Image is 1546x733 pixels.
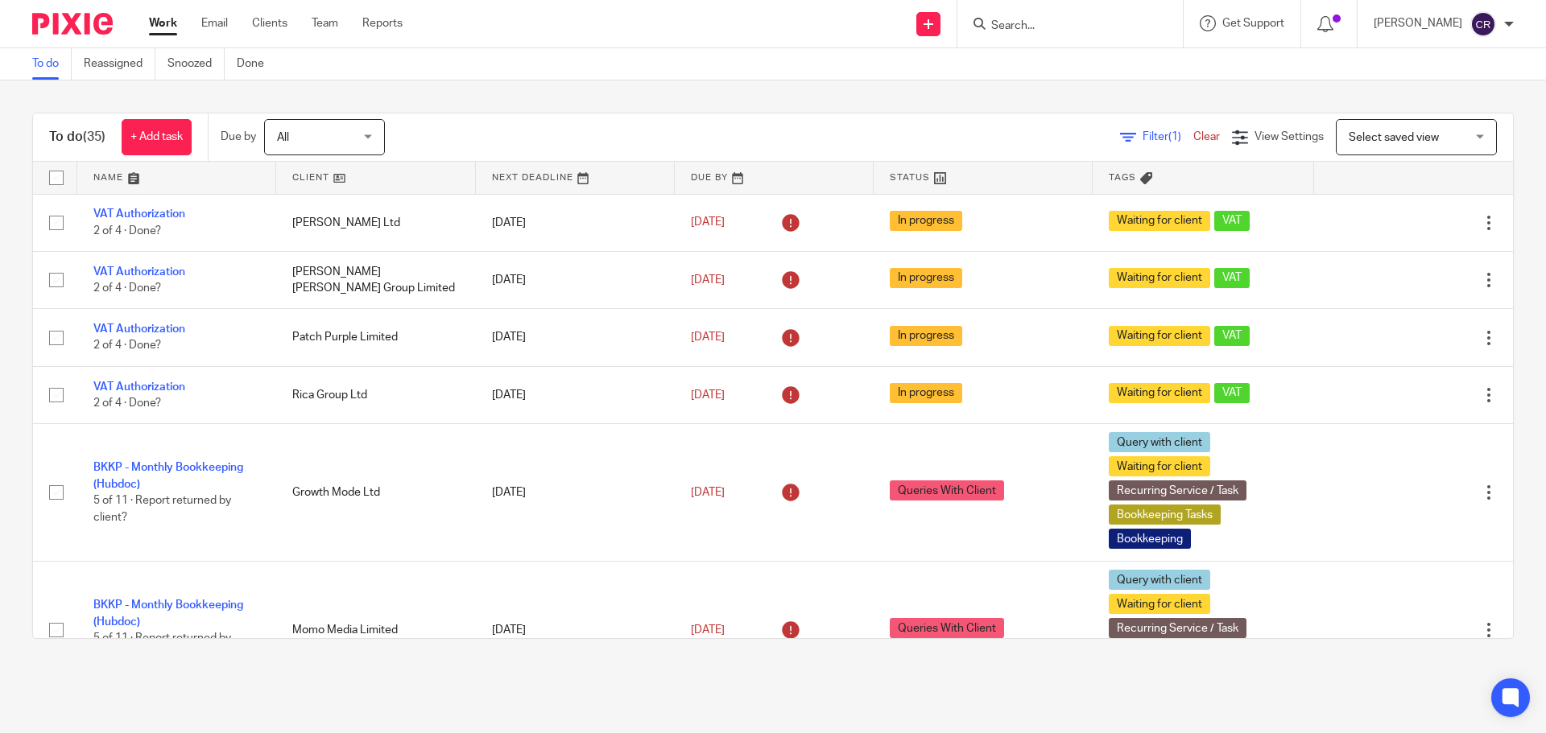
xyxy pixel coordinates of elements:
[691,331,725,343] span: [DATE]
[221,129,256,145] p: Due by
[691,274,725,286] span: [DATE]
[1109,594,1210,614] span: Waiting for client
[1168,131,1181,142] span: (1)
[1222,18,1284,29] span: Get Support
[476,194,675,251] td: [DATE]
[1109,618,1246,638] span: Recurring Service / Task
[122,119,192,155] a: + Add task
[1109,570,1210,590] span: Query with client
[1349,132,1439,143] span: Select saved view
[1214,326,1250,346] span: VAT
[149,15,177,31] a: Work
[476,309,675,366] td: [DATE]
[1109,432,1210,452] span: Query with client
[1109,326,1210,346] span: Waiting for client
[312,15,338,31] a: Team
[990,19,1135,34] input: Search
[1109,211,1210,231] span: Waiting for client
[93,340,161,352] span: 2 of 4 · Done?
[1109,173,1136,182] span: Tags
[167,48,225,80] a: Snoozed
[476,562,675,699] td: [DATE]
[276,194,475,251] td: [PERSON_NAME] Ltd
[32,13,113,35] img: Pixie
[93,208,185,220] a: VAT Authorization
[93,282,161,294] span: 2 of 4 · Done?
[1214,383,1250,403] span: VAT
[201,15,228,31] a: Email
[691,389,725,401] span: [DATE]
[84,48,155,80] a: Reassigned
[93,323,185,335] a: VAT Authorization
[890,268,962,288] span: In progress
[890,618,1004,638] span: Queries With Client
[93,462,243,489] a: BKKP - Monthly Bookkeeping (Hubdoc)
[252,15,287,31] a: Clients
[1470,11,1496,37] img: svg%3E
[93,381,185,393] a: VAT Authorization
[1109,529,1191,549] span: Bookkeeping
[1193,131,1220,142] a: Clear
[691,624,725,636] span: [DATE]
[1255,131,1324,142] span: View Settings
[476,366,675,423] td: [DATE]
[32,48,72,80] a: To do
[1109,383,1210,403] span: Waiting for client
[890,211,962,231] span: In progress
[1109,480,1246,500] span: Recurring Service / Task
[276,424,475,562] td: Growth Mode Ltd
[691,217,725,229] span: [DATE]
[1109,456,1210,476] span: Waiting for client
[1109,268,1210,288] span: Waiting for client
[1374,15,1462,31] p: [PERSON_NAME]
[277,132,289,143] span: All
[476,424,675,562] td: [DATE]
[237,48,276,80] a: Done
[276,366,475,423] td: Rica Group Ltd
[691,487,725,498] span: [DATE]
[890,480,1004,500] span: Queries With Client
[93,632,231,661] span: 5 of 11 · Report returned by client?
[83,130,105,143] span: (35)
[1214,211,1250,231] span: VAT
[476,251,675,308] td: [DATE]
[1143,131,1193,142] span: Filter
[276,562,475,699] td: Momo Media Limited
[1214,268,1250,288] span: VAT
[1109,504,1221,525] span: Bookkeeping Tasks
[93,495,231,523] span: 5 of 11 · Report returned by client?
[362,15,403,31] a: Reports
[276,251,475,308] td: [PERSON_NAME] [PERSON_NAME] Group Limited
[276,309,475,366] td: Patch Purple Limited
[93,599,243,627] a: BKKP - Monthly Bookkeeping (Hubdoc)
[93,266,185,278] a: VAT Authorization
[890,383,962,403] span: In progress
[890,326,962,346] span: In progress
[93,397,161,409] span: 2 of 4 · Done?
[93,225,161,237] span: 2 of 4 · Done?
[49,129,105,146] h1: To do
